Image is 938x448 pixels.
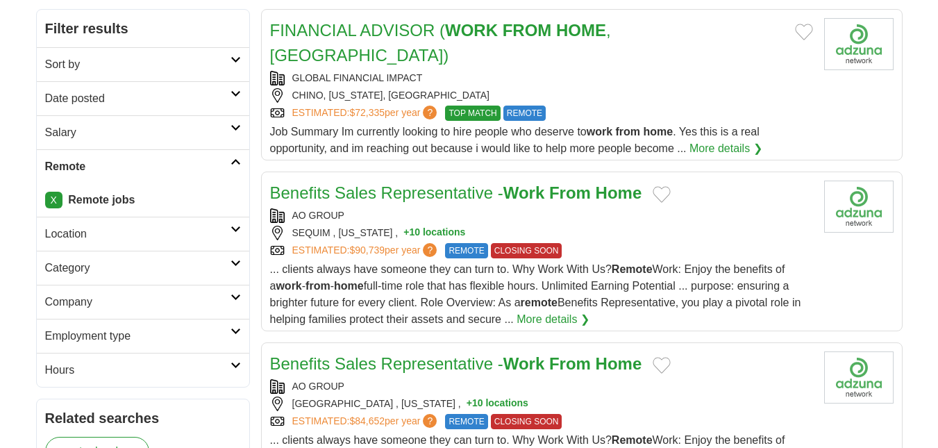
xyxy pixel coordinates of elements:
strong: Remote [612,263,653,275]
div: AO GROUP [270,379,813,394]
strong: home [644,126,673,138]
h2: Related searches [45,408,241,429]
span: $72,335 [349,107,385,118]
span: REMOTE [445,243,487,258]
div: [GEOGRAPHIC_DATA] , [US_STATE] , [270,397,813,411]
img: Company logo [824,351,894,404]
a: ESTIMATED:$84,652per year? [292,414,440,429]
span: TOP MATCH [445,106,500,121]
a: Hours [37,353,249,387]
span: ? [423,414,437,428]
span: ? [423,243,437,257]
h2: Filter results [37,10,249,47]
a: More details ❯ [517,311,589,328]
a: ESTIMATED:$72,335per year? [292,106,440,121]
h2: Hours [45,362,231,379]
strong: remote [521,297,558,308]
strong: from [616,126,641,138]
a: Location [37,217,249,251]
strong: Work [503,183,545,202]
span: Job Summary Im currently looking to hire people who deserve to . Yes this is a real opportunity, ... [270,126,760,154]
strong: Home [596,354,642,373]
button: Add to favorite jobs [653,186,671,203]
span: ? [423,106,437,119]
a: Company [37,285,249,319]
h2: Location [45,226,231,242]
strong: Remote [612,434,653,446]
h2: Category [45,260,231,276]
a: Employment type [37,319,249,353]
img: Company logo [824,18,894,70]
h2: Date posted [45,90,231,107]
span: $90,739 [349,244,385,256]
a: Benefits Sales Representative -Work From Home [270,183,642,202]
strong: work [587,126,612,138]
strong: From [549,183,591,202]
button: +10 locations [403,226,465,240]
button: +10 locations [467,397,528,411]
span: CLOSING SOON [491,414,562,429]
strong: Remote jobs [68,194,135,206]
h2: Employment type [45,328,231,345]
span: $84,652 [349,415,385,426]
span: + [403,226,409,240]
a: X [45,192,62,208]
a: Salary [37,115,249,149]
strong: Home [596,183,642,202]
span: CLOSING SOON [491,243,562,258]
strong: HOME [556,21,606,40]
a: More details ❯ [689,140,762,157]
a: Remote [37,149,249,183]
h2: Sort by [45,56,231,73]
strong: FROM [503,21,552,40]
div: CHINO, [US_STATE], [GEOGRAPHIC_DATA] [270,88,813,103]
img: Company logo [824,181,894,233]
button: Add to favorite jobs [795,24,813,40]
button: Add to favorite jobs [653,357,671,374]
a: FINANCIAL ADVISOR (WORK FROM HOME, [GEOGRAPHIC_DATA]) [270,21,611,65]
div: SEQUIM , [US_STATE] , [270,226,813,240]
a: Date posted [37,81,249,115]
h2: Company [45,294,231,310]
strong: Work [503,354,545,373]
strong: from [305,280,330,292]
a: Category [37,251,249,285]
span: ... clients always have someone they can turn to. Why Work With Us? Work: Enjoy the benefits of a... [270,263,801,325]
a: ESTIMATED:$90,739per year? [292,243,440,258]
strong: home [334,280,364,292]
a: Sort by [37,47,249,81]
h2: Salary [45,124,231,141]
strong: From [549,354,591,373]
a: Benefits Sales Representative -Work From Home [270,354,642,373]
span: REMOTE [445,414,487,429]
span: + [467,397,472,411]
div: AO GROUP [270,208,813,223]
h2: Remote [45,158,231,175]
strong: work [276,280,301,292]
strong: WORK [445,21,498,40]
span: REMOTE [503,106,546,121]
div: GLOBAL FINANCIAL IMPACT [270,71,813,85]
